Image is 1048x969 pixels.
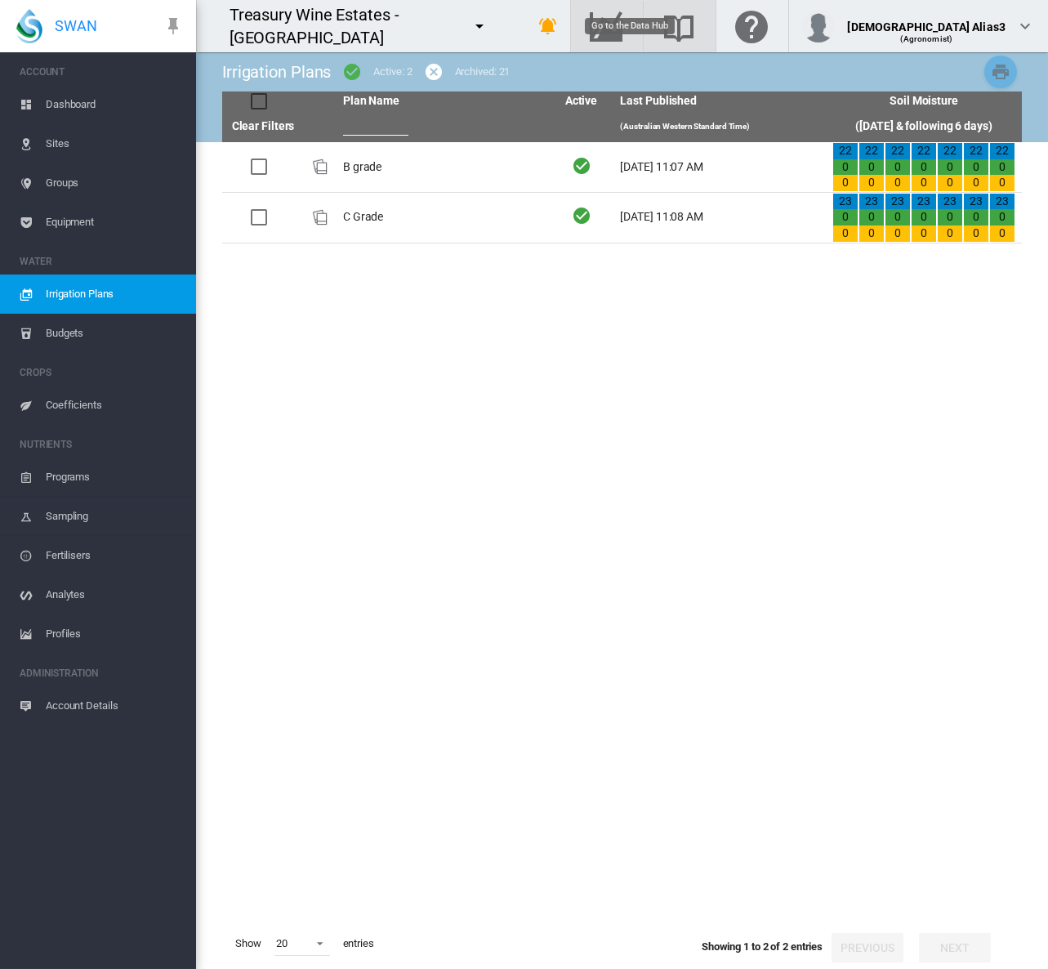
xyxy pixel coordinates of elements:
[859,175,884,191] div: 0
[539,16,559,36] md-icon: icon-bell-ring
[46,497,183,536] span: Sampling
[337,193,549,243] td: C Grade
[885,194,910,210] div: 23
[660,16,699,36] md-icon: Search the knowledge base
[20,660,183,686] span: ADMINISTRATION
[464,10,497,42] button: icon-menu-down
[885,159,910,176] div: 0
[549,92,614,111] th: Active
[20,59,183,85] span: ACCOUNT
[46,458,183,497] span: Programs
[833,143,858,159] div: 22
[990,175,1015,191] div: 0
[990,209,1015,226] div: 0
[912,159,936,176] div: 0
[885,175,910,191] div: 0
[859,226,884,242] div: 0
[964,175,988,191] div: 0
[938,175,962,191] div: 0
[276,937,288,949] div: 20
[16,9,42,43] img: SWAN-Landscape-Logo-Colour-drop.png
[1015,16,1035,36] md-icon: icon-chevron-down
[833,209,858,226] div: 0
[46,575,183,614] span: Analytes
[848,12,1006,29] div: [DEMOGRAPHIC_DATA] Alias3
[826,111,1022,142] th: ([DATE] & following 6 days)
[859,159,884,176] div: 0
[912,194,936,210] div: 23
[990,226,1015,242] div: 0
[990,143,1015,159] div: 22
[310,208,330,227] div: Plan Id: 26597
[455,65,511,79] div: Archived: 21
[912,143,936,159] div: 22
[587,16,627,36] md-icon: Go to the Data Hub
[46,85,183,124] span: Dashboard
[373,65,412,79] div: Active: 2
[46,614,183,654] span: Profiles
[232,119,295,132] a: Clear Filters
[585,18,674,34] md-tooltip: Go to the Data Hub
[964,143,988,159] div: 22
[964,209,988,226] div: 0
[310,208,330,227] img: product-image-placeholder.png
[20,248,183,275] span: WATER
[991,62,1010,82] md-icon: icon-printer
[46,314,183,353] span: Budgets
[885,226,910,242] div: 0
[964,194,988,210] div: 23
[990,194,1015,210] div: 23
[938,194,962,210] div: 23
[826,92,1022,111] th: Soil Moisture
[20,431,183,458] span: NUTRIENTS
[964,159,988,176] div: 0
[46,686,183,726] span: Account Details
[310,157,330,176] div: Plan Id: 25164
[833,226,858,242] div: 0
[990,159,1015,176] div: 0
[46,386,183,425] span: Coefficients
[984,56,1017,88] button: Print Irrigation Plans
[938,159,962,176] div: 0
[826,193,1022,243] td: 23 0 0 23 0 0 23 0 0 23 0 0 23 0 0 23 0 0 23 0 0
[342,62,362,82] md-icon: icon-checkbox-marked-circle
[833,194,858,210] div: 23
[229,930,268,958] span: Show
[230,3,463,49] div: Treasury Wine Estates - [GEOGRAPHIC_DATA]
[46,124,183,163] span: Sites
[337,92,549,111] th: Plan Name
[859,209,884,226] div: 0
[802,10,835,42] img: profile.jpg
[470,16,490,36] md-icon: icon-menu-down
[424,62,444,82] md-icon: icon-cancel
[337,930,381,958] span: entries
[833,175,858,191] div: 0
[900,34,952,43] span: (Agronomist)
[337,142,549,192] td: B grade
[912,226,936,242] div: 0
[614,193,827,243] td: [DATE] 11:08 AM
[859,194,884,210] div: 23
[938,143,962,159] div: 22
[55,16,97,36] span: SWAN
[46,163,183,203] span: Groups
[885,143,910,159] div: 22
[964,226,988,242] div: 0
[826,142,1022,192] td: 22 0 0 22 0 0 22 0 0 22 0 0 22 0 0 22 0 0 22 0 0
[614,142,827,192] td: [DATE] 11:07 AM
[912,209,936,226] div: 0
[833,159,858,176] div: 0
[46,275,183,314] span: Irrigation Plans
[885,209,910,226] div: 0
[46,203,183,242] span: Equipment
[533,10,565,42] button: icon-bell-ring
[938,209,962,226] div: 0
[919,933,991,962] button: Next
[310,157,330,176] img: product-image-placeholder.png
[20,359,183,386] span: CROPS
[614,111,827,142] th: (Australian Western Standard Time)
[614,92,827,111] th: Last Published
[859,143,884,159] div: 22
[733,16,772,36] md-icon: Click here for help
[46,536,183,575] span: Fertilisers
